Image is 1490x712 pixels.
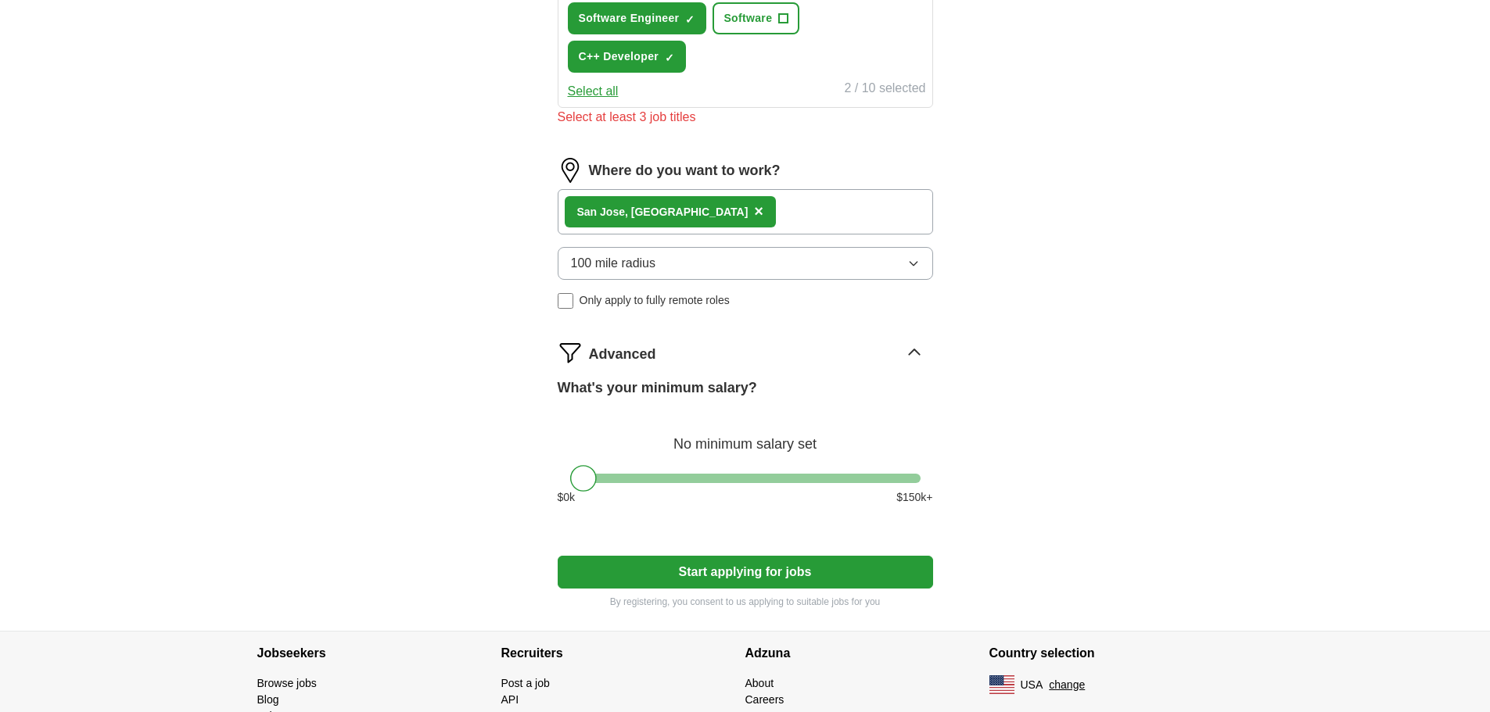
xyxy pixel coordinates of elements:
button: change [1049,677,1085,693]
strong: San Jo [577,206,613,218]
img: location.png [558,158,583,183]
span: $ 150 k+ [896,489,932,506]
p: By registering, you consent to us applying to suitable jobs for you [558,595,933,609]
a: About [745,677,774,689]
a: Browse jobs [257,677,317,689]
span: ✓ [665,52,674,64]
h4: Country selection [989,631,1233,675]
a: Post a job [501,677,550,689]
label: Where do you want to work? [589,160,781,181]
span: Advanced [589,344,656,365]
span: Software Engineer [579,10,680,27]
span: USA [1021,677,1043,693]
span: C++ Developer [579,48,659,65]
span: × [754,202,763,220]
button: C++ Developer✓ [568,41,687,73]
a: Blog [257,693,279,706]
button: × [754,200,763,224]
button: Start applying for jobs [558,556,933,589]
a: Careers [745,693,784,706]
button: 100 mile radius [558,247,933,280]
span: 100 mile radius [571,254,656,273]
div: se, [GEOGRAPHIC_DATA] [577,204,749,220]
img: US flag [989,675,1014,694]
span: ✓ [685,13,695,26]
button: Software [713,2,799,34]
button: Software Engineer✓ [568,2,707,34]
div: Select at least 3 job titles [558,108,933,127]
div: 2 / 10 selected [844,79,925,101]
a: API [501,693,519,706]
span: Software [723,10,772,27]
span: Only apply to fully remote roles [580,292,730,309]
label: What's your minimum salary? [558,377,757,399]
input: Only apply to fully remote roles [558,293,573,309]
span: $ 0 k [558,489,576,506]
div: No minimum salary set [558,417,933,455]
img: filter [558,340,583,365]
button: Select all [568,82,619,101]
